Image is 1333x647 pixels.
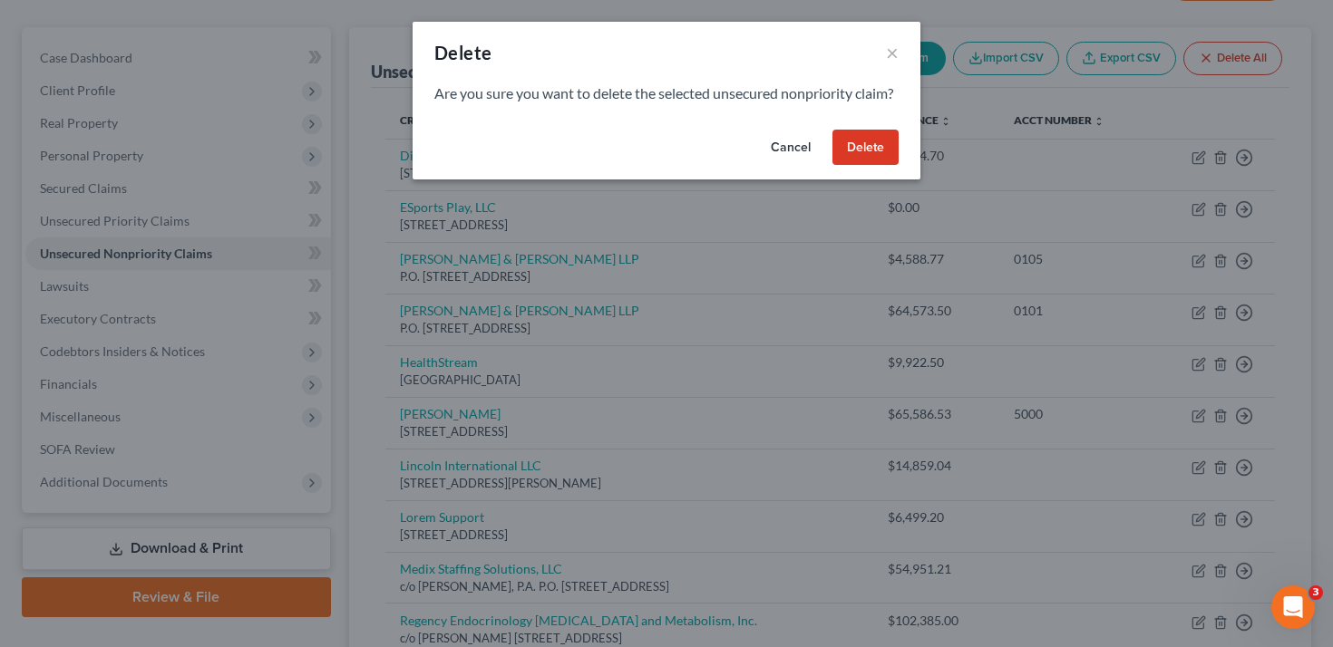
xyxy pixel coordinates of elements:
button: Cancel [756,130,825,166]
span: 3 [1309,585,1323,600]
div: Delete [434,40,491,65]
button: × [886,42,899,63]
iframe: Intercom live chat [1271,585,1315,629]
p: Are you sure you want to delete the selected unsecured nonpriority claim? [434,83,899,104]
button: Delete [832,130,899,166]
